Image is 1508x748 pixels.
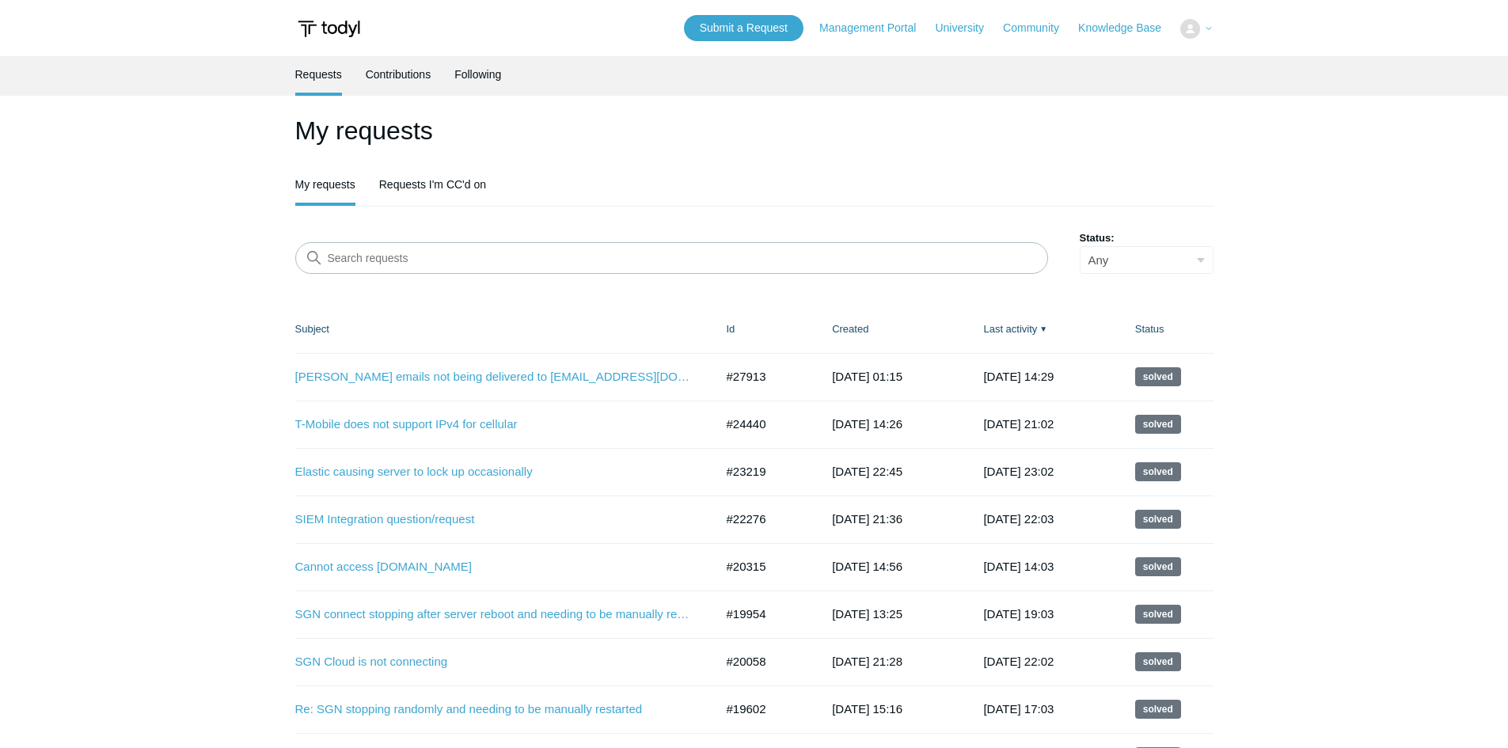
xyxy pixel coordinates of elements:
td: #20058 [711,638,817,685]
td: #20315 [711,543,817,590]
a: Requests [295,56,342,93]
a: Last activity▼ [983,323,1037,335]
a: Knowledge Base [1078,20,1177,36]
a: Management Portal [819,20,932,36]
a: Contributions [366,56,431,93]
span: This request has been solved [1135,462,1181,481]
a: My requests [295,166,355,203]
time: 2025-09-04T14:29:17+00:00 [983,370,1054,383]
span: ▼ [1039,323,1047,335]
span: This request has been solved [1135,415,1181,434]
time: 2024-09-16T17:03:30+00:00 [983,702,1054,716]
th: Subject [295,306,711,353]
a: Created [832,323,868,335]
time: 2024-09-24T14:56:43+00:00 [832,560,902,573]
th: Id [711,306,817,353]
span: This request has been solved [1135,510,1181,529]
time: 2024-09-10T21:28:22+00:00 [832,655,902,668]
span: This request has been solved [1135,605,1181,624]
time: 2024-10-03T19:03:06+00:00 [983,607,1054,621]
span: This request has been solved [1135,367,1181,386]
time: 2025-01-08T21:36:46+00:00 [832,512,902,526]
td: #19602 [711,685,817,733]
span: This request has been solved [1135,700,1181,719]
a: Re: SGN stopping randomly and needing to be manually restarted [295,701,691,719]
a: Elastic causing server to lock up occasionally [295,463,691,481]
td: #27913 [711,353,817,401]
a: Community [1003,20,1075,36]
th: Status [1119,306,1214,353]
input: Search requests [295,242,1048,274]
time: 2025-09-04T01:15:07+00:00 [832,370,902,383]
td: #19954 [711,590,817,638]
time: 2024-08-19T15:16:10+00:00 [832,702,902,716]
a: SGN Cloud is not connecting [295,653,691,671]
a: Submit a Request [684,15,803,41]
a: Following [454,56,501,93]
time: 2024-10-16T14:03:04+00:00 [983,560,1054,573]
time: 2024-10-01T22:02:53+00:00 [983,655,1054,668]
h1: My requests [295,112,1214,150]
time: 2025-01-28T22:03:03+00:00 [983,512,1054,526]
img: Todyl Support Center Help Center home page [295,14,363,44]
span: This request has been solved [1135,557,1181,576]
time: 2025-04-24T14:26:57+00:00 [832,417,902,431]
td: #23219 [711,448,817,496]
td: #24440 [711,401,817,448]
time: 2025-05-22T21:02:37+00:00 [983,417,1054,431]
label: Status: [1080,230,1214,246]
a: Requests I'm CC'd on [379,166,486,203]
td: #22276 [711,496,817,543]
span: This request has been solved [1135,652,1181,671]
time: 2025-02-25T22:45:43+00:00 [832,465,902,478]
a: SGN connect stopping after server reboot and needing to be manually restarted [295,606,691,624]
a: SIEM Integration question/request [295,511,691,529]
a: Cannot access [DOMAIN_NAME] [295,558,691,576]
a: T-Mobile does not support IPv4 for cellular [295,416,691,434]
a: [PERSON_NAME] emails not being delivered to [EMAIL_ADDRESS][DOMAIN_NAME] [295,368,691,386]
time: 2024-09-05T13:25:46+00:00 [832,607,902,621]
time: 2025-04-02T23:02:00+00:00 [983,465,1054,478]
a: University [935,20,999,36]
